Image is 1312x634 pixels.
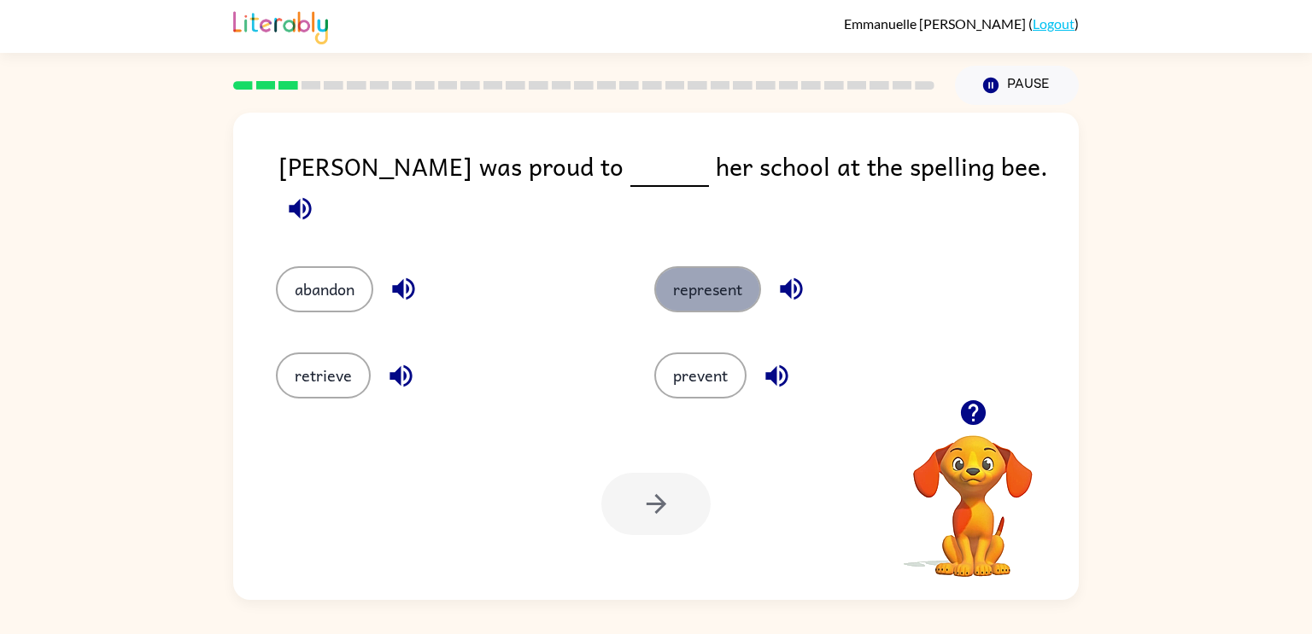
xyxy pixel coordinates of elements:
[654,266,761,312] button: represent
[276,266,373,312] button: abandon
[278,147,1079,232] div: [PERSON_NAME] was proud to her school at the spelling bee.
[887,409,1058,579] video: Your browser must support playing .mp4 files to use Literably. Please try using another browser.
[1033,15,1075,32] a: Logout
[654,352,747,398] button: prevent
[276,352,371,398] button: retrieve
[955,66,1079,105] button: Pause
[844,15,1028,32] span: Emmanuelle [PERSON_NAME]
[233,7,328,44] img: Literably
[844,15,1079,32] div: ( )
